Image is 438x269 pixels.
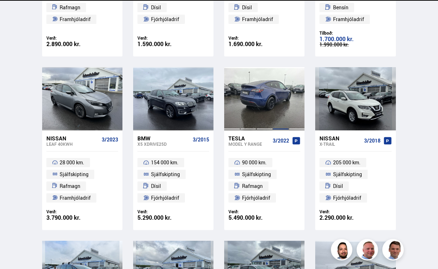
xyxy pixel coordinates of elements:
div: Model Y RANGE [228,141,270,146]
span: Dísil [151,3,161,12]
span: Framhjóladrif [242,15,273,24]
div: Nissan [46,135,99,141]
img: siFngHWaQ9KaOqBr.png [358,240,379,261]
div: Verð: [137,209,209,214]
a: Tesla Model Y RANGE 3/2022 90 000 km. Sjálfskipting Rafmagn Fjórhjóladrif Verð: 5.490.000 kr. [224,130,304,230]
span: Sjálfskipting [60,170,89,179]
img: FbJEzSuNWCJXmdc-.webp [383,240,405,261]
span: 3/2015 [193,137,209,143]
div: Nissan [319,135,361,141]
a: BMW X5 XDRIVE25D 3/2015 154 000 km. Sjálfskipting Dísil Fjórhjóladrif Verð: 5.290.000 kr. [133,130,213,230]
div: Verð: [137,35,209,41]
div: 1.590.000 kr. [137,41,209,47]
div: 3.790.000 kr. [46,215,118,221]
span: 3/2018 [364,138,381,144]
span: Rafmagn [60,182,80,190]
div: 2.890.000 kr. [46,41,118,47]
div: Verð: [228,209,300,214]
div: Verð: [228,35,300,41]
div: Tilboð: [319,30,391,36]
span: Fjórhjóladrif [151,194,179,202]
span: Fjórhjóladrif [151,15,179,24]
span: Sjálfskipting [151,170,180,179]
a: Nissan X-Trail 3/2018 205 000 km. Sjálfskipting Dísil Fjórhjóladrif Verð: 2.290.000 kr. [315,130,396,230]
a: Nissan Leaf 40KWH 3/2023 28 000 km. Sjálfskipting Rafmagn Framhjóladrif Verð: 3.790.000 kr. [42,130,122,230]
div: 1.990.000 kr. [319,42,391,47]
div: X-Trail [319,141,361,146]
div: Verð: [46,209,118,214]
img: nhp88E3Fdnt1Opn2.png [332,240,353,261]
div: Verð: [46,35,118,41]
span: Dísil [242,3,252,12]
div: BMW [137,135,190,141]
span: Fjórhjóladrif [242,194,270,202]
span: Framhjóladrif [60,15,91,24]
div: 2.290.000 kr. [319,215,391,221]
span: Rafmagn [242,182,263,190]
div: 5.290.000 kr. [137,215,209,221]
span: Bensín [333,3,348,12]
div: Tesla [228,135,270,141]
span: Dísil [151,182,161,190]
div: 1.700.000 kr. [319,36,391,42]
div: Leaf 40KWH [46,141,99,146]
span: Sjálfskipting [242,170,271,179]
span: 154 000 km. [151,158,178,167]
span: 3/2022 [273,138,289,144]
span: Framhjóladrif [333,15,364,24]
span: 28 000 km. [60,158,84,167]
div: X5 XDRIVE25D [137,141,190,146]
span: 205 000 km. [333,158,361,167]
span: 3/2023 [102,137,118,143]
span: Framhjóladrif [60,194,91,202]
div: 1.690.000 kr. [228,41,300,47]
span: Dísil [333,182,343,190]
span: Fjórhjóladrif [333,194,361,202]
span: Sjálfskipting [333,170,362,179]
div: Verð: [319,209,391,214]
span: Rafmagn [60,3,80,12]
div: 5.490.000 kr. [228,215,300,221]
span: 90 000 km. [242,158,267,167]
